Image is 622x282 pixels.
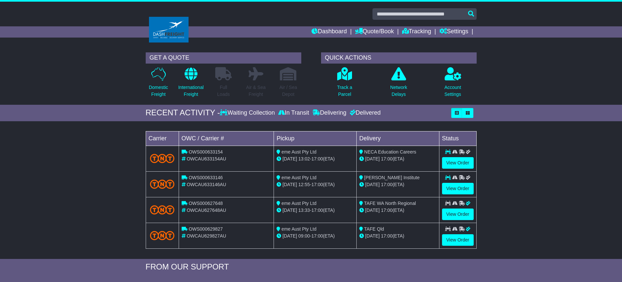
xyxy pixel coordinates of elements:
[298,233,310,239] span: 09:00
[442,157,474,169] a: View Order
[187,208,226,213] span: OWCAU627648AU
[282,156,297,161] span: [DATE]
[282,182,297,187] span: [DATE]
[311,208,323,213] span: 17:00
[390,67,407,101] a: NetworkDelays
[282,208,297,213] span: [DATE]
[179,131,274,146] td: OWC / Carrier #
[282,233,297,239] span: [DATE]
[189,201,223,206] span: OWS000627648
[311,233,323,239] span: 17:00
[281,149,316,155] span: eme Aust Pty Ltd
[439,26,468,38] a: Settings
[311,109,348,117] div: Delivering
[390,84,407,98] p: Network Delays
[359,181,436,188] div: (ETA)
[149,84,168,98] p: Domestic Freight
[220,109,276,117] div: Waiting Collection
[298,156,310,161] span: 13:02
[381,182,393,187] span: 17:00
[337,67,352,101] a: Track aParcel
[189,175,223,180] span: OWS000633146
[277,181,354,188] div: - (ETA)
[364,226,384,232] span: TAFE Qld
[150,205,175,214] img: TNT_Domestic.png
[150,180,175,188] img: TNT_Domestic.png
[444,67,461,101] a: AccountSettings
[277,109,311,117] div: In Transit
[280,84,297,98] p: Air / Sea Depot
[442,209,474,220] a: View Order
[359,155,436,162] div: (ETA)
[364,201,416,206] span: TAFE WA North Regional
[150,154,175,163] img: TNT_Domestic.png
[187,182,226,187] span: OWCAU633146AU
[187,156,226,161] span: OWCAU633154AU
[281,226,316,232] span: eme Aust Pty Ltd
[274,131,357,146] td: Pickup
[215,84,232,98] p: Full Loads
[365,182,380,187] span: [DATE]
[146,262,477,272] div: FROM OUR SUPPORT
[442,234,474,246] a: View Order
[355,26,394,38] a: Quote/Book
[189,149,223,155] span: OWS000633154
[381,156,393,161] span: 17:00
[187,233,226,239] span: OWCAU629827AU
[364,175,420,180] span: [PERSON_NAME] Institute
[189,226,223,232] span: OWS000629827
[321,52,477,64] div: QUICK ACTIONS
[311,26,347,38] a: Dashboard
[298,182,310,187] span: 12:55
[359,207,436,214] div: (ETA)
[311,182,323,187] span: 17:00
[356,131,439,146] td: Delivery
[439,131,476,146] td: Status
[364,149,416,155] span: NECA Education Careers
[281,175,316,180] span: eme Aust Pty Ltd
[365,233,380,239] span: [DATE]
[178,67,204,101] a: InternationalFreight
[150,231,175,240] img: TNT_Domestic.png
[146,52,301,64] div: GET A QUOTE
[146,131,179,146] td: Carrier
[365,208,380,213] span: [DATE]
[246,84,266,98] p: Air & Sea Freight
[277,207,354,214] div: - (ETA)
[348,109,381,117] div: Delivered
[442,183,474,194] a: View Order
[359,233,436,240] div: (ETA)
[381,208,393,213] span: 17:00
[381,233,393,239] span: 17:00
[311,156,323,161] span: 17:00
[277,155,354,162] div: - (ETA)
[178,84,204,98] p: International Freight
[281,201,316,206] span: eme Aust Pty Ltd
[402,26,431,38] a: Tracking
[148,67,168,101] a: DomesticFreight
[146,108,220,118] div: RECENT ACTIVITY -
[277,233,354,240] div: - (ETA)
[337,84,352,98] p: Track a Parcel
[365,156,380,161] span: [DATE]
[444,84,461,98] p: Account Settings
[298,208,310,213] span: 13:33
